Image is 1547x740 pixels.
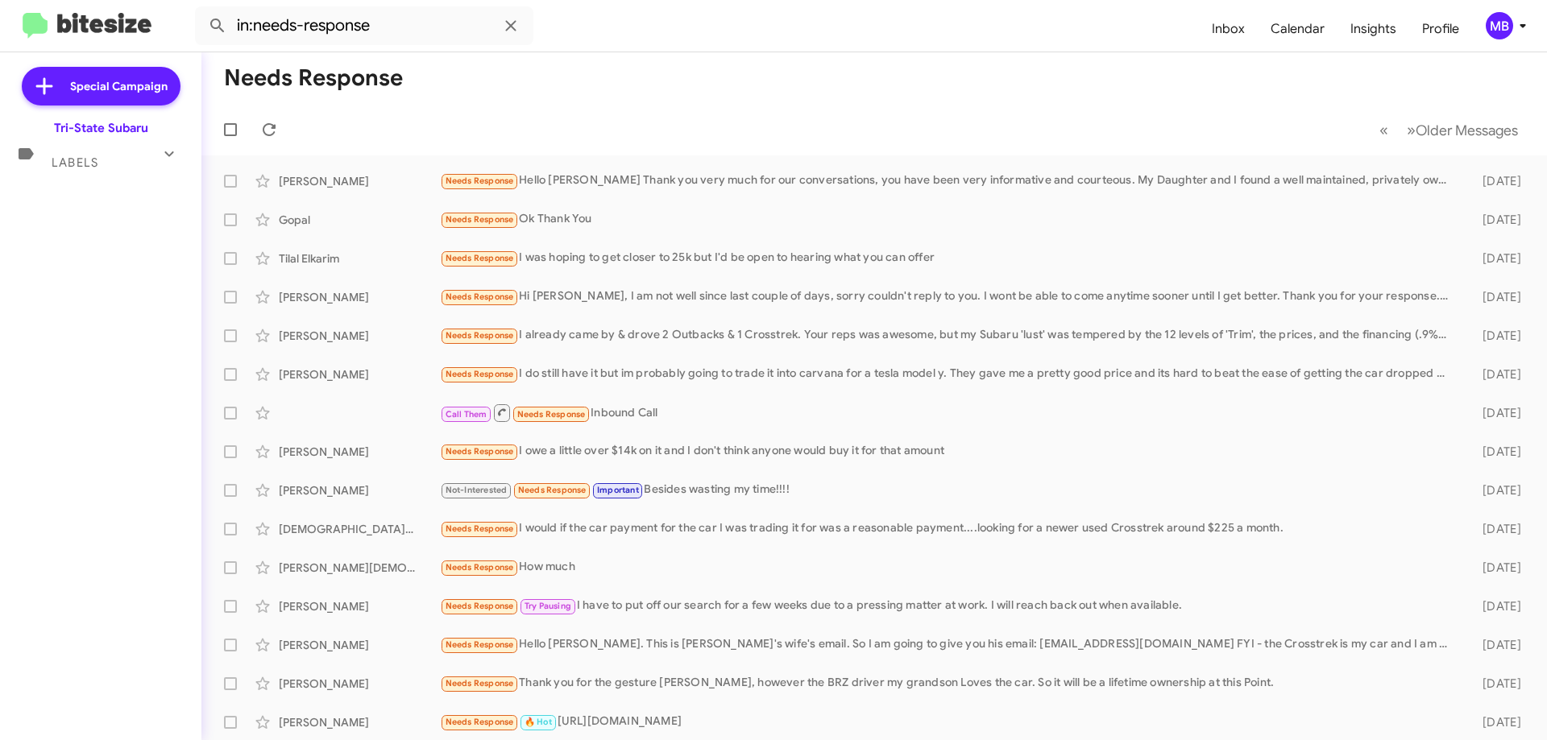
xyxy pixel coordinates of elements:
[1457,173,1534,189] div: [DATE]
[440,519,1457,538] div: I would if the car payment for the car I was trading it for was a reasonable payment....looking f...
[446,446,514,457] span: Needs Response
[440,210,1457,229] div: Ok Thank You
[70,78,168,94] span: Special Campaign
[446,330,514,341] span: Needs Response
[1199,6,1258,52] a: Inbox
[279,289,440,305] div: [PERSON_NAME]
[440,713,1457,731] div: [URL][DOMAIN_NAME]
[1371,114,1528,147] nav: Page navigation example
[279,714,440,730] div: [PERSON_NAME]
[446,253,514,263] span: Needs Response
[1472,12,1529,39] button: MB
[446,291,514,302] span: Needs Response
[1457,714,1534,730] div: [DATE]
[1457,289,1534,305] div: [DATE]
[279,598,440,614] div: [PERSON_NAME]
[279,366,440,382] div: [PERSON_NAME]
[279,482,440,498] div: [PERSON_NAME]
[517,409,586,420] span: Needs Response
[279,521,440,537] div: [DEMOGRAPHIC_DATA][PERSON_NAME]
[1457,444,1534,460] div: [DATE]
[446,409,487,420] span: Call Them
[440,172,1457,190] div: Hello [PERSON_NAME] Thank you very much for our conversations, you have been very informative and...
[1457,637,1534,653] div: [DATE]
[440,287,1457,306] div: Hi [PERSON_NAME], I am not well since last couple of days, sorry couldn't reply to you. I wont be...
[195,6,533,45] input: Search
[279,328,440,344] div: [PERSON_NAME]
[1338,6,1409,52] a: Insights
[446,369,514,379] span: Needs Response
[1370,114,1398,147] button: Previous
[1457,482,1534,498] div: [DATE]
[1457,250,1534,267] div: [DATE]
[446,214,514,225] span: Needs Response
[440,481,1457,499] div: Besides wasting my time!!!!
[440,365,1457,383] div: I do still have it but im probably going to trade it into carvana for a tesla model y. They gave ...
[1407,120,1416,140] span: »
[1397,114,1528,147] button: Next
[1409,6,1472,52] a: Profile
[440,442,1457,461] div: I owe a little over $14k on it and I don't think anyone would buy it for that amount
[279,676,440,692] div: [PERSON_NAME]
[446,485,508,495] span: Not-Interested
[525,601,571,611] span: Try Pausing
[279,560,440,576] div: [PERSON_NAME][DEMOGRAPHIC_DATA]
[279,444,440,460] div: [PERSON_NAME]
[446,717,514,727] span: Needs Response
[446,523,514,534] span: Needs Response
[440,249,1457,267] div: I was hoping to get closer to 25k but I'd be open to hearing what you can offer
[525,717,552,727] span: 🔥 Hot
[446,639,514,650] span: Needs Response
[1416,122,1518,139] span: Older Messages
[52,155,98,170] span: Labels
[446,562,514,573] span: Needs Response
[440,635,1457,654] div: Hello [PERSON_NAME]. This is [PERSON_NAME]'s wife's email. So I am going to give you his email: [...
[440,326,1457,345] div: I already came by & drove 2 Outbacks & 1 Crosstrek. Your reps was awesome, but my Subaru 'lust' w...
[446,678,514,688] span: Needs Response
[22,67,180,105] a: Special Campaign
[1457,676,1534,692] div: [DATE]
[597,485,639,495] span: Important
[279,250,440,267] div: Tilal Elkarim
[440,674,1457,692] div: Thank you for the gesture [PERSON_NAME], however the BRZ driver my grandson Loves the car. So it ...
[279,637,440,653] div: [PERSON_NAME]
[440,597,1457,615] div: I have to put off our search for a few weeks due to a pressing matter at work. I will reach back ...
[518,485,587,495] span: Needs Response
[224,65,403,91] h1: Needs Response
[446,601,514,611] span: Needs Response
[1486,12,1513,39] div: MB
[1457,521,1534,537] div: [DATE]
[279,173,440,189] div: [PERSON_NAME]
[1457,212,1534,228] div: [DATE]
[279,212,440,228] div: Gopal
[1258,6,1338,52] a: Calendar
[1379,120,1388,140] span: «
[440,403,1457,423] div: Inbound Call
[1457,598,1534,614] div: [DATE]
[1457,405,1534,421] div: [DATE]
[440,558,1457,577] div: How much
[1457,328,1534,344] div: [DATE]
[1457,560,1534,576] div: [DATE]
[446,176,514,186] span: Needs Response
[54,120,148,136] div: Tri-State Subaru
[1457,366,1534,382] div: [DATE]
